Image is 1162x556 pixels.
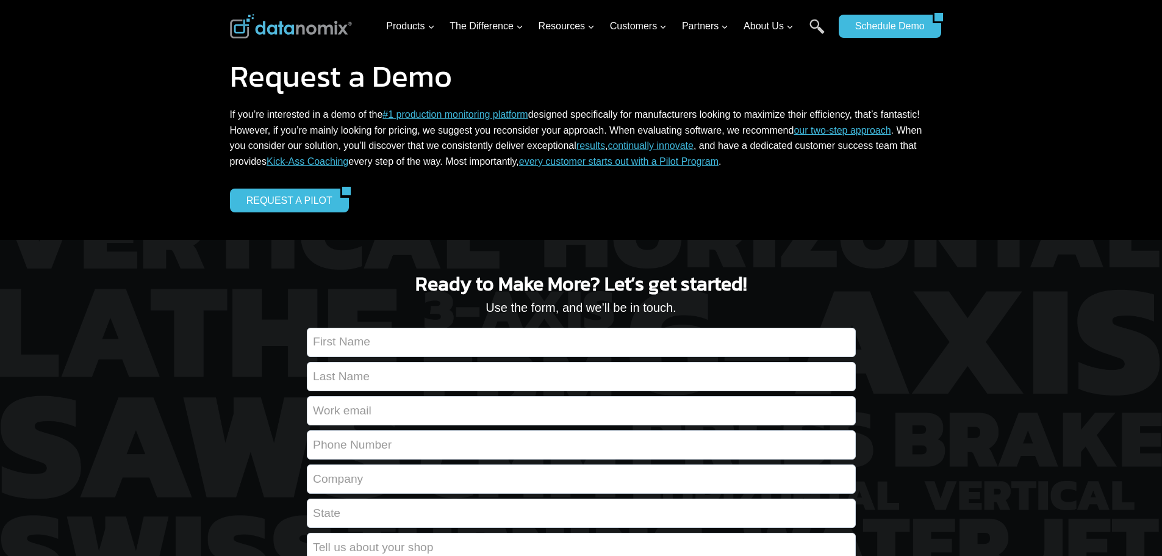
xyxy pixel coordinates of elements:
[307,464,856,494] input: Company
[230,189,340,212] a: REQUEST A PILOT
[307,499,856,528] input: State
[682,18,728,34] span: Partners
[610,18,667,34] span: Customers
[307,362,856,391] input: Last Name
[794,125,891,135] a: our two-step approach
[230,14,352,38] img: Datanomix
[382,109,528,120] a: #1 production monitoring platform
[519,156,719,167] a: every customer starts out with a Pilot Program
[415,269,747,298] span: Ready to Make More? Let’s get started!
[809,19,825,46] a: Search
[386,18,434,34] span: Products
[230,61,933,92] h1: Request a Demo
[744,18,794,34] span: About Us
[307,294,856,322] p: Use the form, and we’ll be in touch.
[230,107,933,169] p: If you’re interested in a demo of the designed specifically for manufacturers looking to maximize...
[307,328,856,357] input: First Name
[307,430,856,460] input: Phone Number
[539,18,595,34] span: Resources
[267,156,348,167] a: Kick-Ass Coaching
[381,7,833,46] nav: Primary Navigation
[839,15,933,38] a: Schedule Demo
[307,396,856,425] input: Work email
[576,140,605,151] a: results
[608,140,694,151] a: continually innovate
[450,18,523,34] span: The Difference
